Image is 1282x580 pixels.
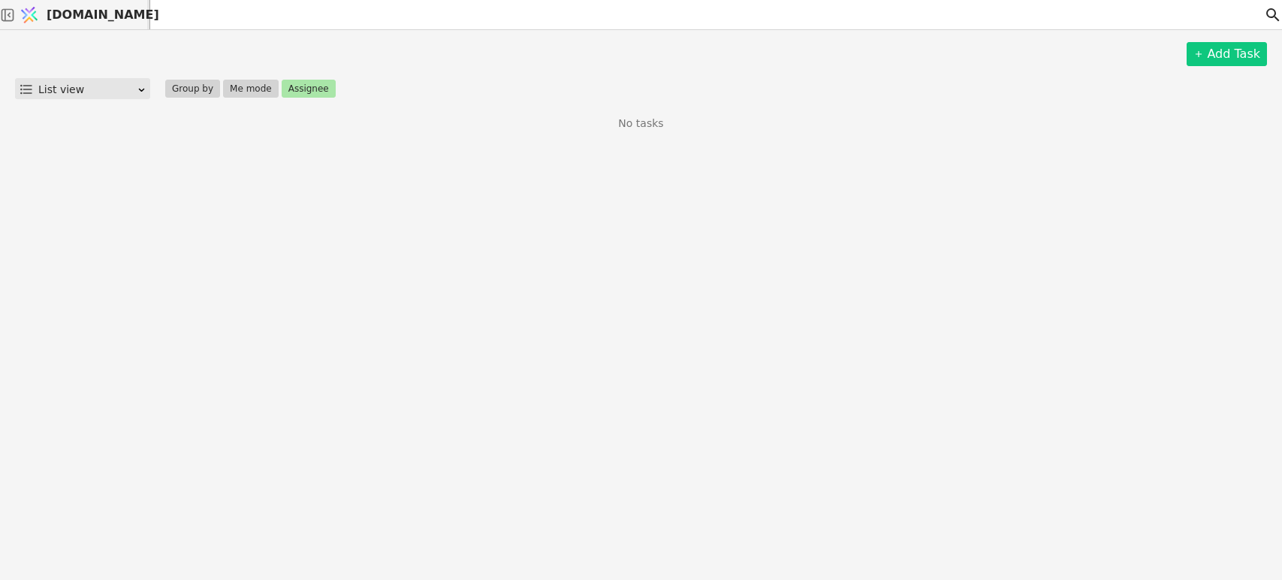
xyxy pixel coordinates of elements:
a: [DOMAIN_NAME] [15,1,150,29]
p: No tasks [618,116,663,131]
span: [DOMAIN_NAME] [47,6,159,24]
button: Assignee [282,80,336,98]
img: Logo [18,1,41,29]
div: List view [38,79,137,100]
button: Group by [165,80,220,98]
button: Me mode [223,80,279,98]
a: Add Task [1187,42,1267,66]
